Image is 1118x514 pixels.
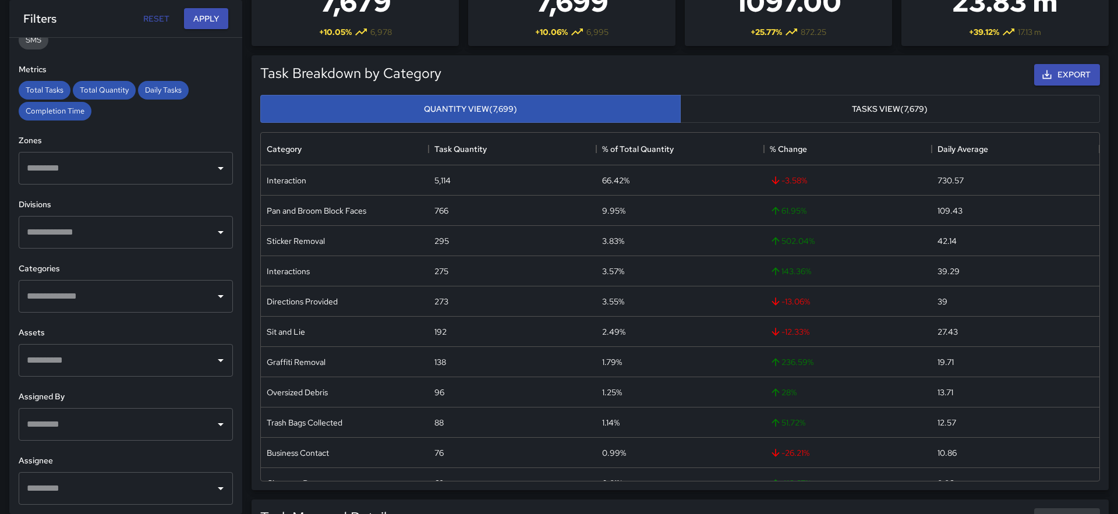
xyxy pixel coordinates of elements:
div: 138 [434,356,446,368]
div: Category [261,133,429,165]
div: 1.79% [602,356,622,368]
div: 9.95% [602,205,625,217]
h6: Filters [23,9,56,28]
div: 766 [434,205,448,217]
div: % of Total Quantity [602,133,674,165]
span: 502.04 % [770,235,815,247]
span: -13.06 % [770,296,810,307]
div: Pan and Broom Block Faces [267,205,366,217]
span: 236.59 % [770,356,813,368]
button: Apply [184,8,228,30]
button: Open [213,416,229,433]
div: 730.57 [937,175,964,186]
div: % Change [770,133,807,165]
button: Open [213,352,229,368]
button: Tasks View(7,679) [680,95,1101,123]
div: 88 [434,417,444,428]
div: SMS [19,31,48,49]
div: Business Contact [267,447,329,459]
h6: Assets [19,327,233,339]
span: -3.58 % [770,175,807,186]
span: 6,995 [586,26,608,38]
div: Total Quantity [73,81,136,100]
div: 13.71 [937,387,953,398]
h6: Categories [19,263,233,275]
div: 3.55% [602,296,624,307]
span: Total Tasks [19,85,70,95]
div: 295 [434,235,449,247]
div: 0.81% [602,477,622,489]
div: 96 [434,387,444,398]
button: Open [213,288,229,304]
span: SMS [19,35,48,45]
span: -26.21 % [770,447,809,459]
div: Interactions [267,265,310,277]
div: 275 [434,265,448,277]
div: 66.42% [602,175,629,186]
div: % of Total Quantity [596,133,764,165]
span: 17.13 m [1018,26,1041,38]
div: Trash Bags Collected [267,417,342,428]
div: 5,114 [434,175,451,186]
div: 27.43 [937,326,958,338]
span: 51.72 % [770,417,805,428]
span: + 25.77 % [751,26,782,38]
div: 2.49% [602,326,625,338]
button: Open [213,160,229,176]
div: Daily Average [937,133,988,165]
div: 42.14 [937,235,957,247]
button: Export [1034,64,1100,86]
div: Directions Provided [267,296,338,307]
div: 39.29 [937,265,960,277]
div: 1.14% [602,417,620,428]
button: Open [213,480,229,497]
span: 143.36 % [770,265,811,277]
div: 62 [434,477,444,489]
span: 6,978 [370,26,392,38]
h6: Assignee [19,455,233,467]
span: + 39.12 % [969,26,999,38]
div: 39 [937,296,947,307]
div: Graffiti Removal [267,356,326,368]
div: Category [267,133,302,165]
div: Task Quantity [434,133,487,165]
div: Cigarette Butts [267,477,322,489]
span: 872.25 [801,26,826,38]
div: 192 [434,326,447,338]
div: % Change [764,133,932,165]
div: Daily Average [932,133,1099,165]
span: -12.33 % [770,326,809,338]
button: Open [213,224,229,240]
div: Daily Tasks [138,81,189,100]
span: + 10.05 % [319,26,352,38]
div: 0.99% [602,447,626,459]
div: 10.86 [937,447,957,459]
div: Completion Time [19,102,91,120]
h6: Metrics [19,63,233,76]
button: Quantity View(7,699) [260,95,681,123]
span: 28 % [770,387,797,398]
div: Interaction [267,175,306,186]
div: 109.43 [937,205,963,217]
div: 76 [434,447,444,459]
div: 273 [434,296,448,307]
h6: Assigned By [19,391,233,403]
div: Sit and Lie [267,326,305,338]
div: 1.25% [602,387,622,398]
span: 61.95 % [770,205,806,217]
span: Completion Time [19,106,91,116]
div: Oversized Debris [267,387,328,398]
h6: Zones [19,134,233,147]
div: 3.57% [602,265,624,277]
h6: Divisions [19,198,233,211]
h5: Task Breakdown by Category [260,64,441,83]
span: Daily Tasks [138,85,189,95]
div: 3.83% [602,235,624,247]
div: Task Quantity [429,133,596,165]
span: + 10.06 % [535,26,568,38]
span: 416.67 % [770,477,811,489]
button: Reset [137,8,175,30]
div: 12.57 [937,417,956,428]
div: Total Tasks [19,81,70,100]
span: Total Quantity [73,85,136,95]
